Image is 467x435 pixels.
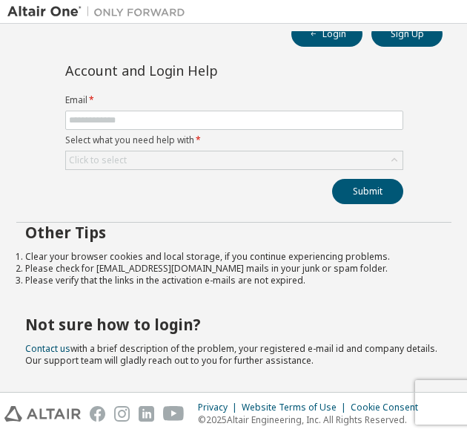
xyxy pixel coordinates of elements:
div: Website Terms of Use [242,402,351,413]
div: Privacy [198,402,242,413]
button: Submit [332,179,403,204]
h2: Not sure how to login? [25,315,443,334]
a: Contact us [25,342,70,355]
li: Please check for [EMAIL_ADDRESS][DOMAIN_NAME] mails in your junk or spam folder. [25,263,443,275]
img: Altair One [7,4,193,19]
span: with a brief description of the problem, your registered e-mail id and company details. Our suppo... [25,342,437,367]
button: Sign Up [371,22,443,47]
label: Email [65,94,403,106]
img: instagram.svg [114,406,130,422]
li: Please verify that the links in the activation e-mails are not expired. [25,275,443,287]
img: facebook.svg [90,406,105,422]
button: Login [291,22,362,47]
div: Account and Login Help [65,65,336,76]
li: Clear your browser cookies and local storage, if you continue experiencing problems. [25,251,443,263]
div: Click to select [66,151,403,169]
img: altair_logo.svg [4,406,81,422]
div: Cookie Consent [351,402,427,413]
p: © 2025 Altair Engineering, Inc. All Rights Reserved. [198,413,427,426]
img: linkedin.svg [139,406,154,422]
img: youtube.svg [163,406,185,422]
h2: Other Tips [25,223,443,242]
div: Click to select [69,154,127,166]
label: Select what you need help with [65,134,403,146]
